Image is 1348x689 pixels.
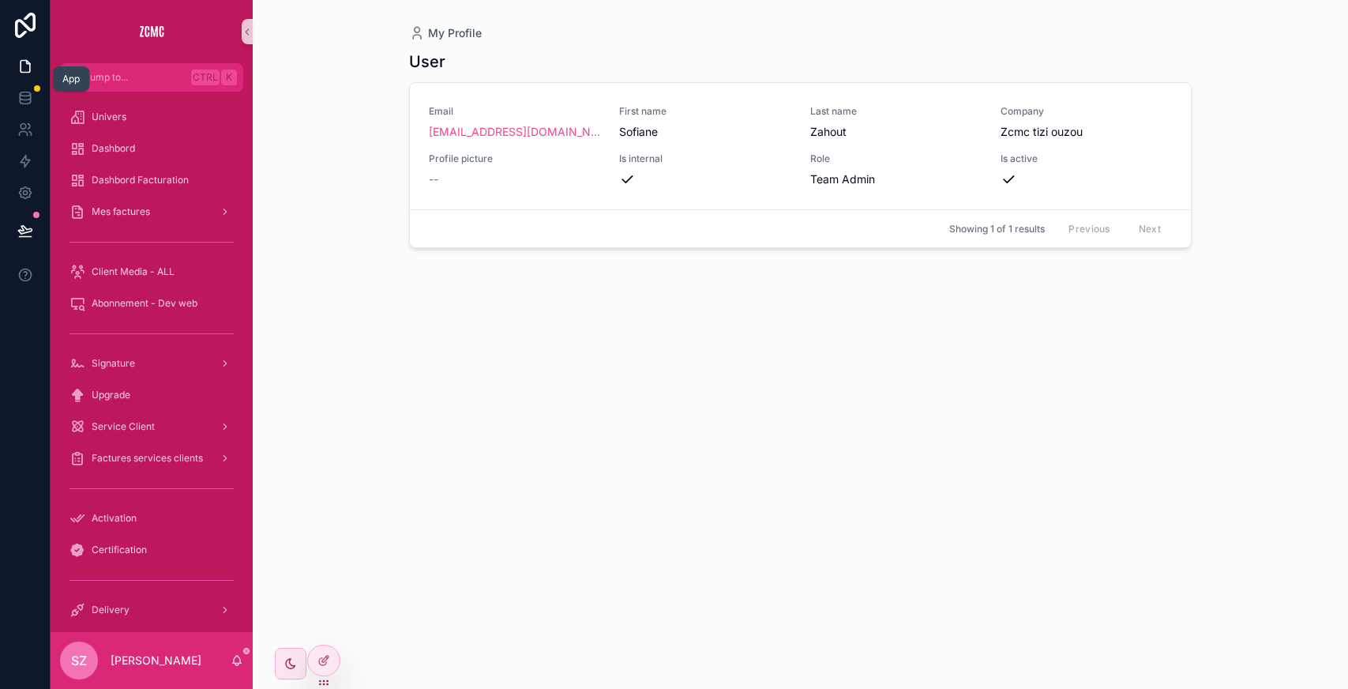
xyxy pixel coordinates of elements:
[111,653,201,668] p: [PERSON_NAME]
[60,166,243,194] a: Dashbord Facturation
[429,171,438,187] span: --
[92,389,130,401] span: Upgrade
[429,124,600,140] a: [EMAIL_ADDRESS][DOMAIN_NAME]
[60,134,243,163] a: Dashbord
[92,544,147,556] span: Certification
[84,71,185,84] span: Jump to...
[619,124,790,140] span: Sofiane
[810,171,875,187] span: Team Admin
[1001,105,1172,118] span: Company
[92,420,155,433] span: Service Client
[92,604,130,616] span: Delivery
[428,25,482,41] span: My Profile
[60,198,243,226] a: Mes factures
[191,70,220,85] span: Ctrl
[60,63,243,92] button: Jump to...CtrlK
[60,381,243,409] a: Upgrade
[810,105,982,118] span: Last name
[92,512,137,525] span: Activation
[60,504,243,533] a: Activation
[619,152,790,165] span: Is internal
[92,205,150,218] span: Mes factures
[92,142,135,155] span: Dashbord
[60,412,243,441] a: Service Client
[60,444,243,473] a: Factures services clients
[60,289,243,318] a: Abonnement - Dev web
[223,71,235,84] span: K
[51,92,253,632] div: scrollable content
[92,452,203,465] span: Factures services clients
[71,651,87,670] span: SZ
[810,152,982,165] span: Role
[139,19,164,44] img: App logo
[409,51,445,73] h1: User
[429,152,600,165] span: Profile picture
[409,25,482,41] a: My Profile
[949,223,1045,235] span: Showing 1 of 1 results
[60,349,243,378] a: Signature
[60,536,243,564] a: Certification
[62,73,80,85] div: App
[92,174,189,186] span: Dashbord Facturation
[92,357,135,370] span: Signature
[810,124,982,140] span: Zahout
[92,265,175,278] span: Client Media - ALL
[619,105,790,118] span: First name
[60,103,243,131] a: Univers
[410,83,1191,209] a: Email[EMAIL_ADDRESS][DOMAIN_NAME]First nameSofianeLast nameZahoutCompanyZcmc tizi ouzouProfile pi...
[92,297,197,310] span: Abonnement - Dev web
[429,105,600,118] span: Email
[92,111,126,123] span: Univers
[60,596,243,624] a: Delivery
[60,258,243,286] a: Client Media - ALL
[1001,124,1083,140] span: Zcmc tizi ouzou
[1001,152,1172,165] span: Is active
